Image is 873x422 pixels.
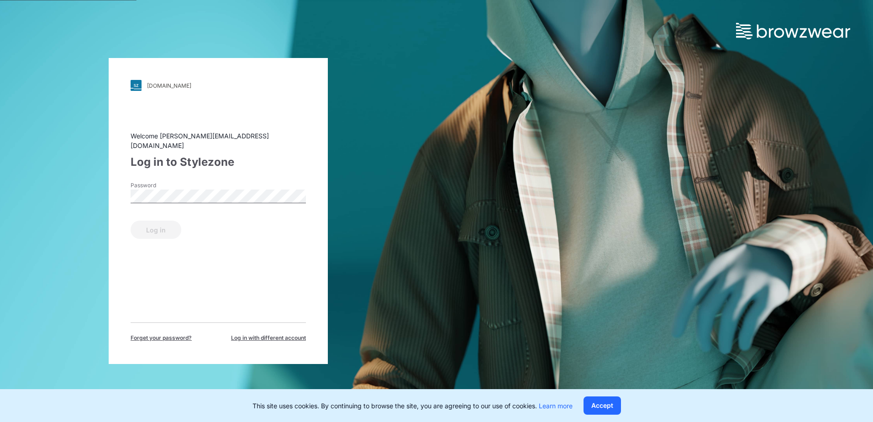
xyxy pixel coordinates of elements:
a: Learn more [539,402,573,410]
span: Log in with different account [231,334,306,342]
div: Welcome [PERSON_NAME][EMAIL_ADDRESS][DOMAIN_NAME] [131,131,306,150]
span: Forget your password? [131,334,192,342]
div: Log in to Stylezone [131,154,306,170]
img: browzwear-logo.73288ffb.svg [736,23,850,39]
img: svg+xml;base64,PHN2ZyB3aWR0aD0iMjgiIGhlaWdodD0iMjgiIHZpZXdCb3g9IjAgMCAyOCAyOCIgZmlsbD0ibm9uZSIgeG... [131,80,142,91]
p: This site uses cookies. By continuing to browse the site, you are agreeing to our use of cookies. [252,401,573,411]
a: [DOMAIN_NAME] [131,80,306,91]
div: [DOMAIN_NAME] [147,82,191,89]
label: Password [131,181,195,190]
button: Accept [584,396,621,415]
